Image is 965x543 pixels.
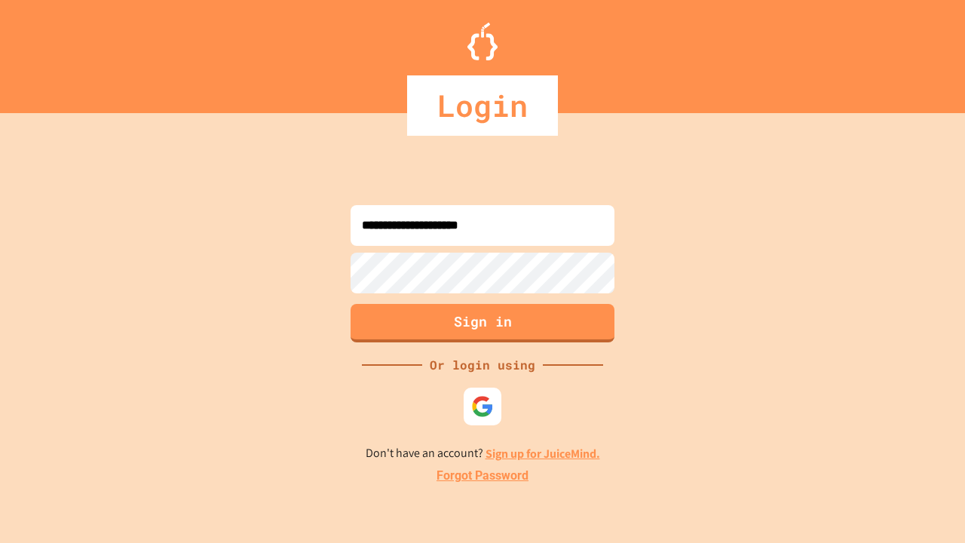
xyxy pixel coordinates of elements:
img: google-icon.svg [471,395,494,418]
div: Login [407,75,558,136]
img: Logo.svg [467,23,498,60]
div: Or login using [422,356,543,374]
a: Sign up for JuiceMind. [486,446,600,462]
button: Sign in [351,304,614,342]
a: Forgot Password [437,467,528,485]
p: Don't have an account? [366,444,600,463]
